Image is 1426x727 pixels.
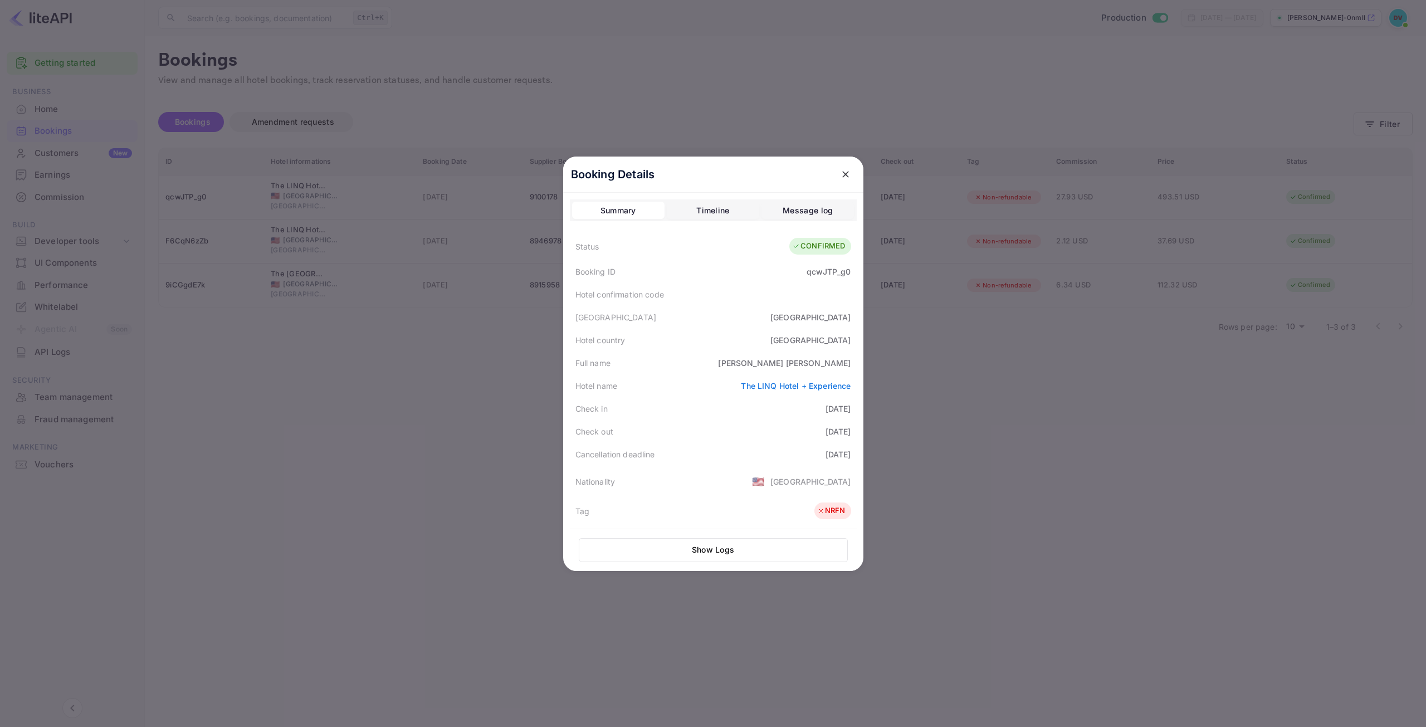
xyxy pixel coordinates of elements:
p: Booking Details [571,166,655,183]
div: Summary [600,204,636,217]
a: The LINQ Hotel + Experience [741,381,851,391]
button: Summary [572,202,665,219]
div: [GEOGRAPHIC_DATA] [770,334,851,346]
div: [GEOGRAPHIC_DATA] [770,476,851,487]
div: Hotel country [575,334,626,346]
span: United States [752,471,765,491]
div: Hotel name [575,380,618,392]
div: [PERSON_NAME] [PERSON_NAME] [718,357,851,369]
div: NRFN [817,505,846,516]
div: [DATE] [826,403,851,414]
div: Hotel confirmation code [575,289,664,300]
button: Show Logs [579,538,848,562]
div: Status [575,241,599,252]
div: Tag [575,505,589,517]
div: [DATE] [826,448,851,460]
button: close [836,164,856,184]
button: Timeline [667,202,759,219]
div: Check in [575,403,608,414]
div: Timeline [696,204,729,217]
div: CONFIRMED [792,241,845,252]
div: Message log [783,204,833,217]
div: Cancellation deadline [575,448,655,460]
div: [GEOGRAPHIC_DATA] [575,311,657,323]
div: Full name [575,357,611,369]
button: Message log [761,202,854,219]
div: Booking ID [575,266,616,277]
div: [DATE] [826,426,851,437]
div: Nationality [575,476,616,487]
div: qcwJTP_g0 [807,266,851,277]
div: [GEOGRAPHIC_DATA] [770,311,851,323]
div: Check out [575,426,613,437]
